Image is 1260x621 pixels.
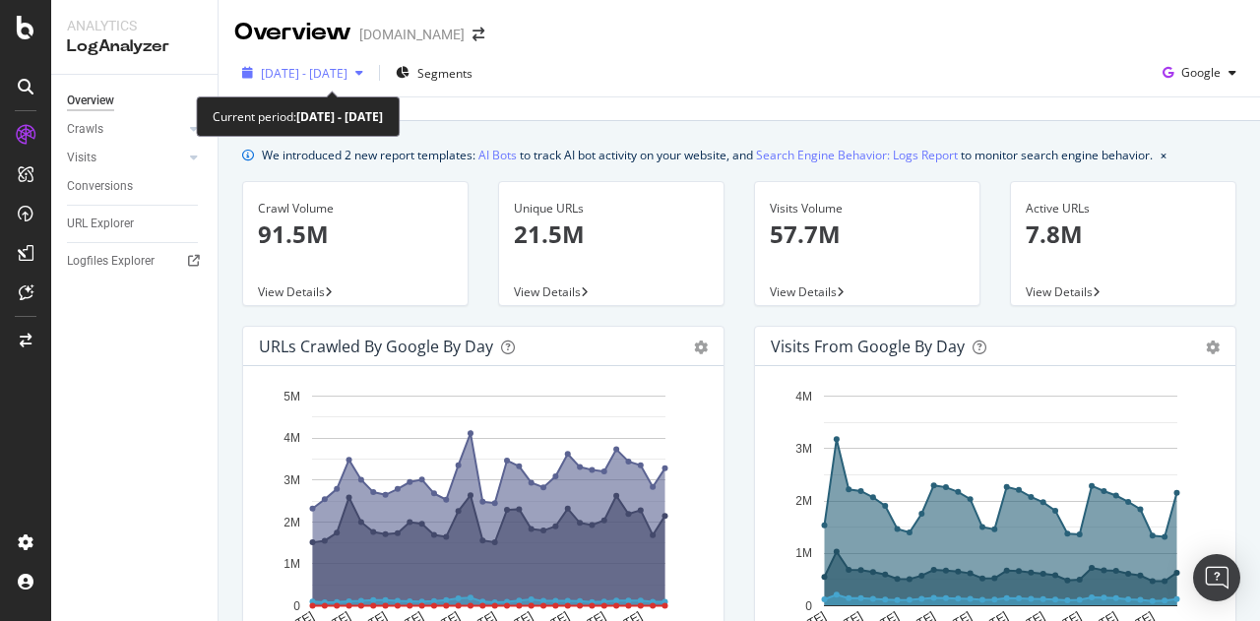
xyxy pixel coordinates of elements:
div: Open Intercom Messenger [1193,554,1240,601]
p: 21.5M [514,217,709,251]
div: [DOMAIN_NAME] [359,25,465,44]
div: Conversions [67,176,133,197]
a: URL Explorer [67,214,204,234]
text: 1M [795,547,812,561]
button: Segments [388,57,480,89]
a: Overview [67,91,204,111]
button: close banner [1156,141,1171,169]
text: 4M [283,432,300,446]
p: 91.5M [258,217,453,251]
div: arrow-right-arrow-left [472,28,484,41]
a: Search Engine Behavior: Logs Report [756,145,958,165]
span: Google [1181,64,1221,81]
div: Visits Volume [770,200,965,217]
button: Google [1155,57,1244,89]
div: Visits from Google by day [771,337,965,356]
div: Unique URLs [514,200,709,217]
text: 1M [283,557,300,571]
p: 7.8M [1026,217,1221,251]
div: Crawl Volume [258,200,453,217]
div: URL Explorer [67,214,134,234]
div: gear [1206,341,1220,354]
div: Logfiles Explorer [67,251,155,272]
text: 2M [795,494,812,508]
span: [DATE] - [DATE] [261,65,347,82]
div: URLs Crawled by Google by day [259,337,493,356]
div: Active URLs [1026,200,1221,217]
span: View Details [1026,283,1093,300]
div: We introduced 2 new report templates: to track AI bot activity on your website, and to monitor se... [262,145,1153,165]
div: info banner [242,145,1236,165]
span: View Details [770,283,837,300]
a: Visits [67,148,184,168]
button: [DATE] - [DATE] [234,57,371,89]
a: Logfiles Explorer [67,251,204,272]
text: 5M [283,390,300,404]
a: Crawls [67,119,184,140]
text: 2M [283,516,300,529]
text: 3M [283,473,300,487]
p: 57.7M [770,217,965,251]
span: Segments [417,65,472,82]
text: 3M [795,442,812,456]
div: Overview [234,16,351,49]
span: View Details [258,283,325,300]
text: 0 [805,599,812,613]
div: Overview [67,91,114,111]
div: Current period: [213,105,383,128]
text: 4M [795,390,812,404]
div: Visits [67,148,96,168]
b: [DATE] - [DATE] [296,108,383,125]
a: Conversions [67,176,204,197]
div: Analytics [67,16,202,35]
div: gear [694,341,708,354]
text: 0 [293,599,300,613]
a: AI Bots [478,145,517,165]
div: LogAnalyzer [67,35,202,58]
div: Crawls [67,119,103,140]
span: View Details [514,283,581,300]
